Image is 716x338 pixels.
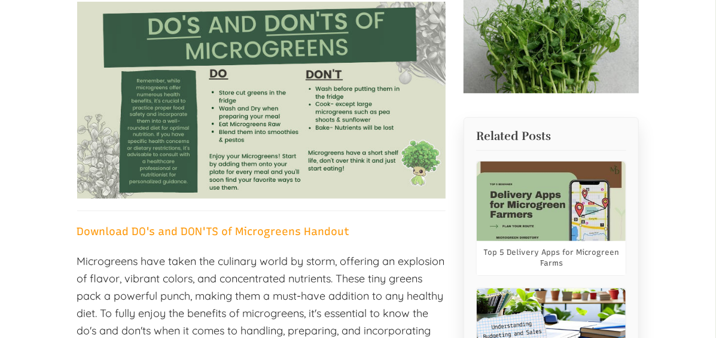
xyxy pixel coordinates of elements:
[477,162,626,241] img: Top 5 Delivery Apps for Microgreen Farms
[476,130,626,143] h2: Related Posts
[77,2,446,199] img: DO's and DON'TS of Microgreens
[483,247,620,269] a: Top 5 Delivery Apps for Microgreen Farms
[77,225,350,238] a: Download DO's and DON'TS of Microgreens Handout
